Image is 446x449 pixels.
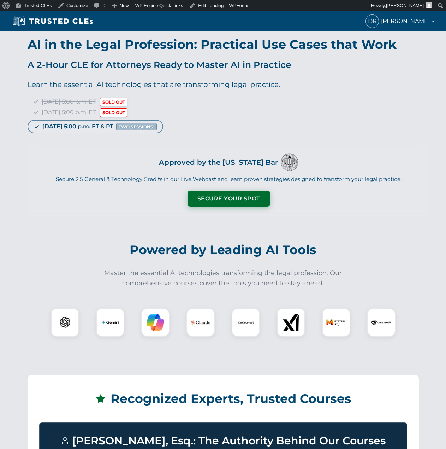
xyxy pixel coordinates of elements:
img: Trusted CLEs [11,16,95,27]
div: ChatGPT [51,308,79,337]
img: Gemini Logo [101,314,119,331]
img: Copilot Logo [147,314,164,331]
span: [DATE] 5:00 p.m. ET [42,109,96,116]
span: [DATE] 5:00 p.m. ET [42,98,96,105]
h1: AI in the Legal Profession: Practical Use Cases that Work [28,38,430,51]
img: xAI Logo [282,314,300,331]
span: SOLD OUT [100,98,127,106]
p: Master the essential AI technologies transforming the legal profession. Our comprehensive courses... [100,268,347,288]
div: Gemini [96,308,124,337]
img: DeepSeek Logo [371,313,391,332]
p: A 2-Hour CLE for Attorneys Ready to Master AI in Practice [28,58,430,72]
div: CoCounsel [232,308,260,337]
img: CoCounsel Logo [237,314,255,331]
p: Secure 2.5 General & Technology Credits in our Live Webcast and learn proven strategies designed ... [36,175,421,183]
div: Mistral AI [322,308,350,337]
span: [PERSON_NAME] [381,17,435,26]
h3: Approved by the [US_STATE] Bar [159,156,278,169]
img: Logo [281,153,298,171]
img: Claude Logo [191,313,210,332]
img: ChatGPT Logo [55,312,75,333]
h2: Powered by Leading AI Tools [28,238,419,262]
img: Mistral AI Logo [326,313,346,332]
div: Claude [186,308,215,337]
div: DeepSeek [367,308,396,337]
div: Copilot [141,308,170,337]
span: [PERSON_NAME] [386,3,424,8]
span: SOLD OUT [100,108,127,117]
button: Secure Your Spot [188,191,270,207]
span: DR [366,15,379,28]
div: xAI [277,308,305,337]
p: Learn the essential AI technologies that are transforming legal practice. [28,79,430,90]
h2: Recognized Experts, Trusted Courses [39,386,407,411]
